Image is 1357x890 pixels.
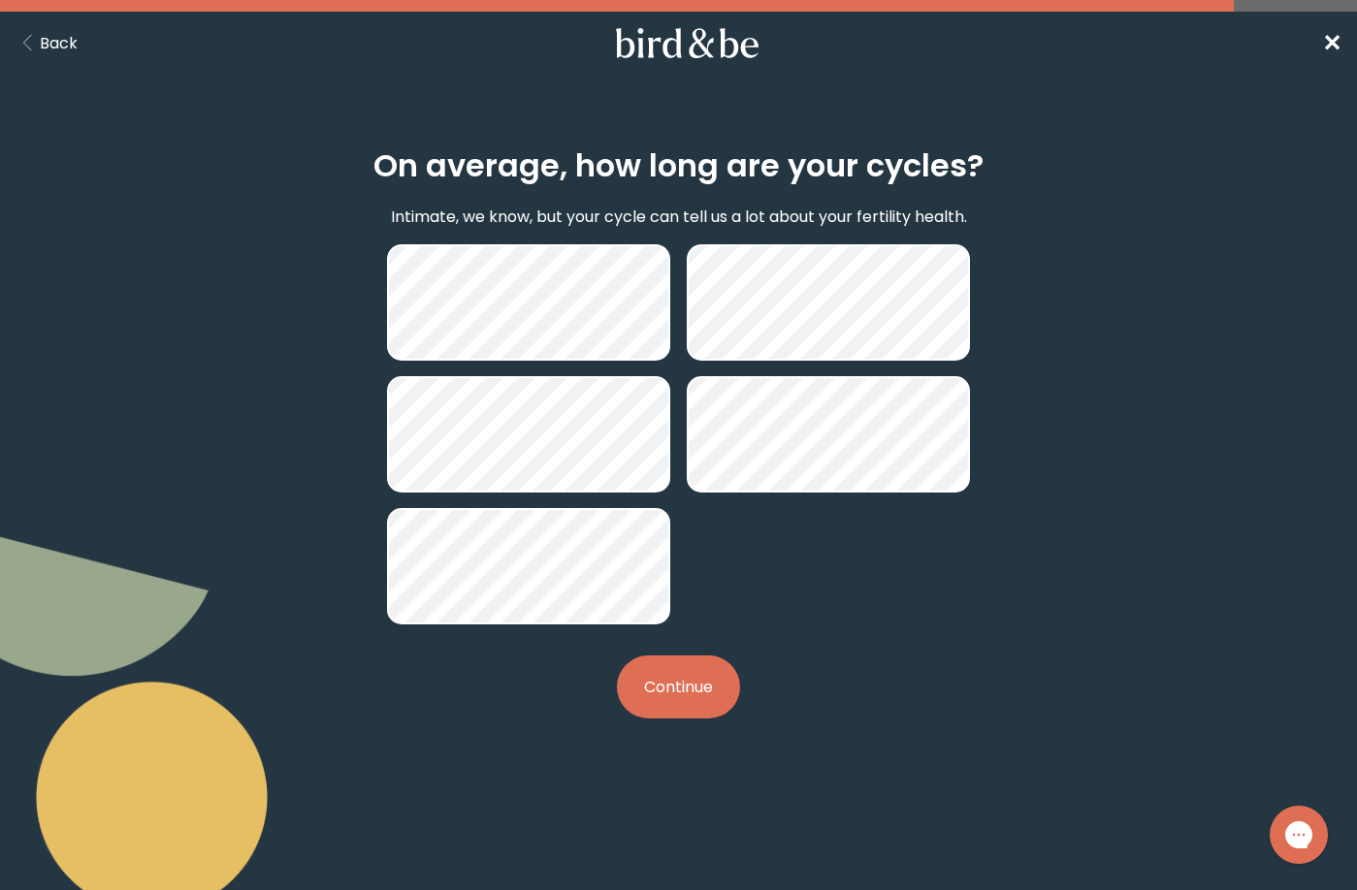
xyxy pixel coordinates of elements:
[16,31,78,55] button: Back Button
[391,205,967,229] p: Intimate, we know, but your cycle can tell us a lot about your fertility health.
[1322,26,1341,60] a: ✕
[1322,27,1341,59] span: ✕
[617,655,740,718] button: Continue
[373,143,984,189] h2: On average, how long are your cycles?
[1260,799,1338,871] iframe: Gorgias live chat messenger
